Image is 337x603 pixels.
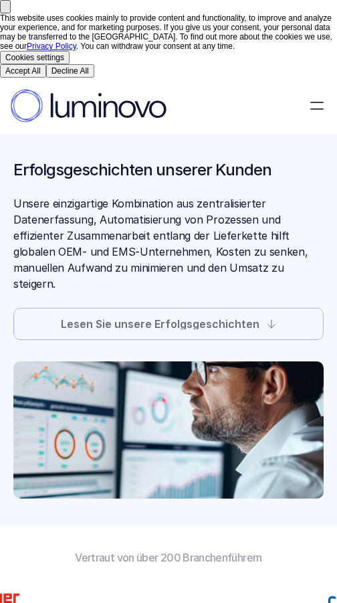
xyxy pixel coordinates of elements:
h1: Erfolgsgeschichten unserer Kunden [13,161,324,179]
p: Unsere einzigartige Kombination aus zentralisierter Datenerfassung, Automatisierung von Prozessen... [13,195,324,292]
img: Electronics professional looking at a dashboard on a computer screen [13,361,324,499]
a: Lesen Sie unsere Erfolgsgeschichten [13,308,324,340]
p: Lesen Sie unsere Erfolgsgeschichten [61,319,259,329]
button: Decline All [46,64,94,78]
a: Privacy Policy [27,41,76,51]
